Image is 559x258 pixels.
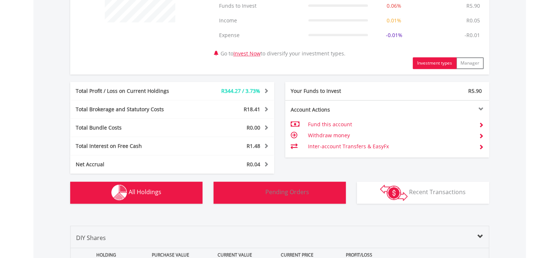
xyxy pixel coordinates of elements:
td: 0.01% [372,13,416,28]
td: -R0.01 [461,28,484,43]
span: R1.48 [247,142,260,149]
span: R0.04 [247,161,260,168]
td: R0.05 [463,13,484,28]
div: Total Bundle Costs [70,124,189,131]
div: Account Actions [285,106,387,113]
span: R5.90 [468,87,482,94]
img: transactions-zar-wht.png [380,185,408,201]
img: pending_instructions-wht.png [250,185,264,200]
td: Inter-account Transfers & EasyFx [308,141,473,152]
button: Recent Transactions [357,182,489,204]
span: Recent Transactions [409,188,466,196]
td: Withdraw money [308,130,473,141]
button: Pending Orders [214,182,346,204]
span: R0.00 [247,124,260,131]
span: All Holdings [129,188,161,196]
td: -0.01% [372,28,416,43]
img: holdings-wht.png [111,185,127,200]
a: Invest Now [233,50,261,57]
button: All Holdings [70,182,203,204]
button: Investment types [413,57,456,69]
span: Pending Orders [265,188,309,196]
td: Fund this account [308,119,473,130]
div: Total Interest on Free Cash [70,142,189,150]
div: Total Brokerage and Statutory Costs [70,106,189,113]
div: Net Accrual [70,161,189,168]
div: Your Funds to Invest [285,87,387,95]
span: R344.27 / 3.73% [221,87,260,94]
span: DIY Shares [76,234,106,242]
td: Income [215,13,305,28]
span: R18.41 [244,106,260,113]
button: Manager [456,57,484,69]
td: Expense [215,28,305,43]
div: Total Profit / Loss on Current Holdings [70,87,189,95]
